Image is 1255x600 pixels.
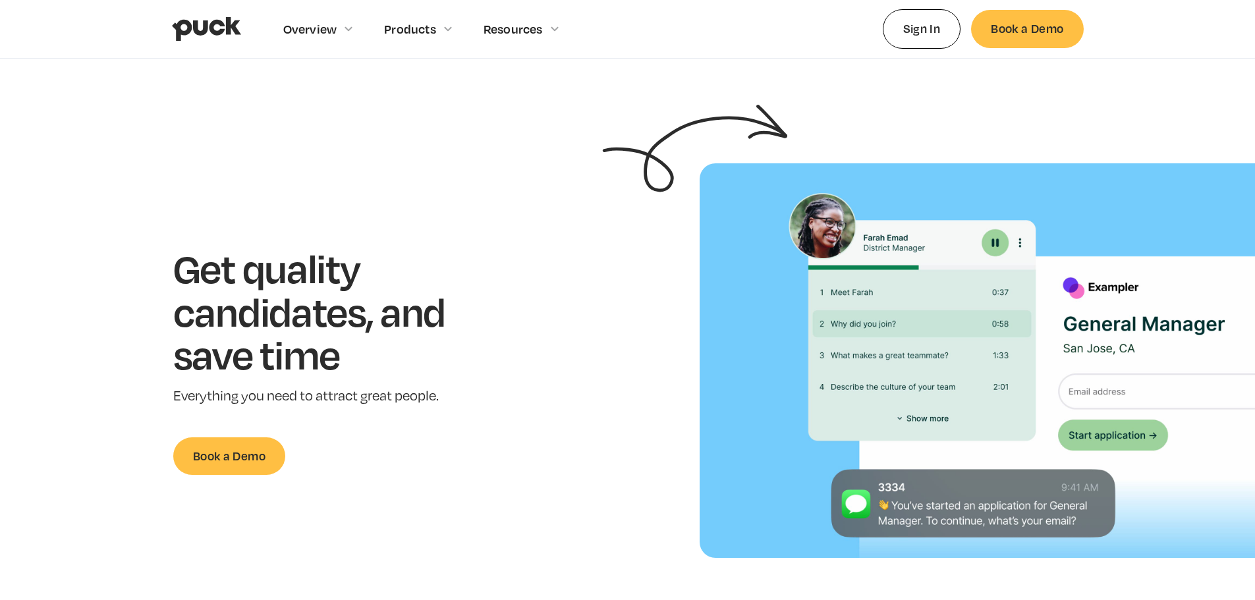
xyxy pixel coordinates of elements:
div: Resources [484,22,543,36]
div: Products [384,22,436,36]
a: Book a Demo [971,10,1083,47]
p: Everything you need to attract great people. [173,387,486,406]
h1: Get quality candidates, and save time [173,246,486,376]
a: Sign In [883,9,961,48]
a: Book a Demo [173,437,285,475]
div: Overview [283,22,337,36]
